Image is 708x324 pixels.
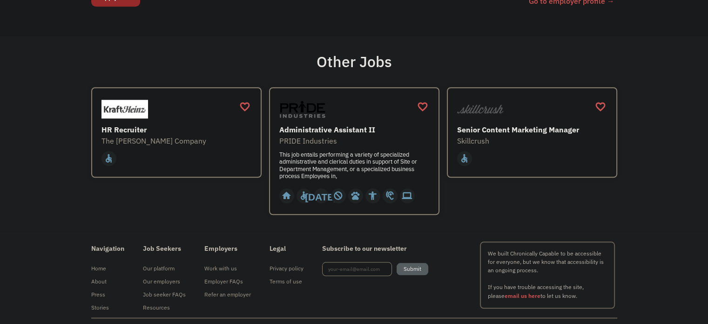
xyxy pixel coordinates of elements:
div: Resources [143,302,186,313]
div: Terms of use [270,276,303,287]
a: Job seeker FAQs [143,288,186,301]
div: accessible [299,189,309,203]
img: Skillcrush [457,97,504,121]
h4: Employers [204,245,251,253]
div: PRIDE Industries [279,135,432,146]
div: The [PERSON_NAME] Company [101,135,254,146]
a: Stories [91,301,124,314]
a: favorite_border [239,100,250,114]
a: PRIDE IndustriesAdministrative Assistant IIPRIDE IndustriesThis job entails performing a variety ... [269,87,439,215]
input: Submit [397,263,428,275]
a: Work with us [204,262,251,275]
input: your-email@email.com [322,262,392,276]
div: accessibility [368,189,378,203]
a: favorite_border [595,100,606,114]
a: Our employers [143,275,186,288]
div: Privacy policy [270,263,303,274]
a: Resources [143,301,186,314]
a: Home [91,262,124,275]
div: pets [351,189,360,203]
div: Employer FAQs [204,276,251,287]
form: Footer Newsletter [322,262,428,276]
div: Home [91,263,124,274]
a: Refer an employer [204,288,251,301]
div: Skillcrush [457,135,609,146]
div: About [91,276,124,287]
div: Refer an employer [204,289,251,300]
div: Stories [91,302,124,313]
div: accessible [459,152,469,165]
a: favorite_border [417,100,428,114]
img: The Kraft Heinz Company [101,97,148,121]
div: Work with us [204,263,251,274]
div: Our employers [143,276,186,287]
div: Press [91,289,124,300]
h4: Legal [270,245,303,253]
div: This job entails performing a variety of specialized administrative and clerical duties in suppor... [279,151,432,179]
a: Privacy policy [270,262,303,275]
div: Job seeker FAQs [143,289,186,300]
a: Press [91,288,124,301]
h4: Job Seekers [143,245,186,253]
img: PRIDE Industries [279,97,326,121]
div: HR Recruiter [101,124,254,135]
div: home [282,189,291,203]
div: not_interested [333,189,343,203]
div: accessible [104,152,114,165]
a: Terms of use [270,275,303,288]
a: About [91,275,124,288]
a: Our platform [143,262,186,275]
h4: Navigation [91,245,124,253]
a: The Kraft Heinz CompanyHR RecruiterThe [PERSON_NAME] Companyaccessible [91,87,262,178]
div: Our platform [143,263,186,274]
p: We built Chronically Capable to be accessible for everyone, but we know that accessibility is an ... [480,241,615,309]
div: hearing [385,189,395,203]
div: computer [402,189,412,203]
div: [DATE] [305,189,337,203]
a: email us here [505,292,540,299]
div: Senior Content Marketing Manager [457,124,609,135]
h4: Subscribe to our newsletter [322,245,428,253]
div: Administrative Assistant II [279,124,432,135]
a: SkillcrushSenior Content Marketing ManagerSkillcrushaccessible [447,87,617,178]
a: Employer FAQs [204,275,251,288]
